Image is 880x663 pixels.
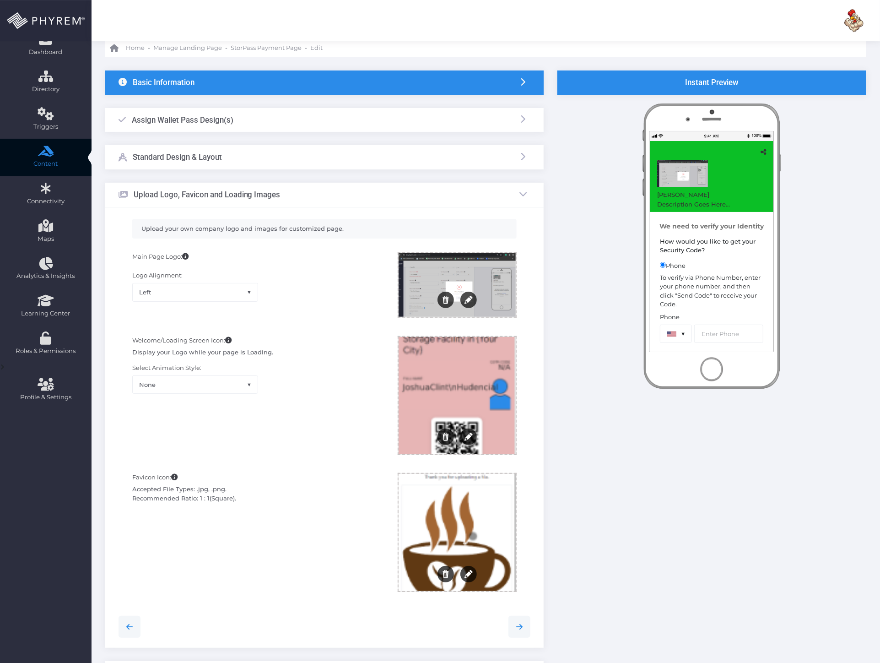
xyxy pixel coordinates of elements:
div: Upload your own company logo and images for customized page. [132,219,517,239]
span: Manage Landing Page [153,43,222,53]
span: None [132,375,258,394]
li: - [303,43,308,53]
a: Edit [310,39,323,57]
a: StorPass Payment Page [231,39,302,57]
span: Maps [38,234,54,244]
span: StorPass Payment Page [231,43,302,53]
span: Dashboard [29,48,63,57]
span: None [133,376,258,393]
h3: Upload Logo, Favicon and Loading Images [134,190,281,199]
button: Remove [437,429,454,445]
label: Logo Alignment: [132,271,183,280]
span: Home [126,43,145,53]
h3: Assign Wallet Pass Design(s) [132,115,233,125]
span: Edit [310,43,323,53]
label: Welcome/Loading Screen Icon: [132,336,232,345]
span: Left [132,283,258,301]
div: Accepted File Types: .jpg, .png. Recommended Ratio: 1 : 1(Square). [132,485,384,503]
h3: Standard Design & Layout [133,152,222,162]
button: Edit [460,566,477,582]
span: Roles & Permissions [6,347,86,356]
button: Remove [437,566,454,582]
button: Edit [460,292,477,308]
label: Main Page Logo: [132,252,189,261]
span: Profile & Settings [20,393,71,402]
label: Select Animation Style: [132,364,201,373]
button: Remove [437,292,454,308]
h3: Basic Information [133,78,194,87]
a: Manage Landing Page [153,39,222,57]
span: Connectivity [6,197,86,206]
h3: Instant Preview [685,78,739,87]
span: Directory [6,85,86,94]
li: - [146,43,151,53]
span: Analytics & Insights [6,272,86,281]
li: - [224,43,229,53]
span: Left [133,283,258,301]
button: Edit [460,429,477,445]
a: Home [110,39,145,57]
label: Favicon Icon: [132,473,178,482]
span: Triggers [6,122,86,131]
span: Learning Center [6,309,86,318]
div: Display your Logo while your page is Loading. [132,348,384,357]
span: Content [6,159,86,168]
